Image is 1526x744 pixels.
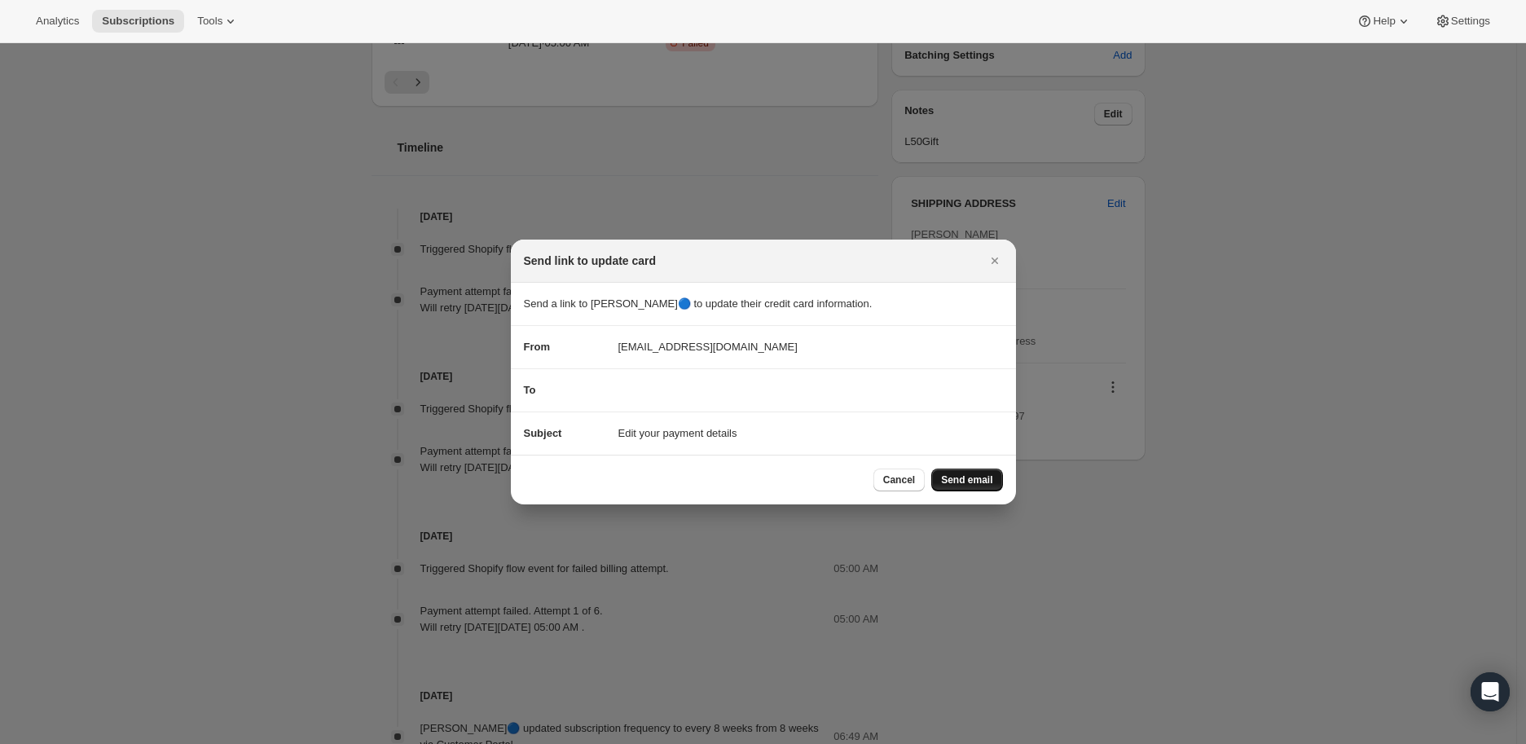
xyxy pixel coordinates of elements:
button: Settings [1425,10,1500,33]
span: Edit your payment details [618,425,737,442]
p: Send a link to [PERSON_NAME]🔵 to update their credit card information. [524,296,1003,312]
div: Open Intercom Messenger [1471,672,1510,711]
span: Subject [524,427,562,439]
span: From [524,341,551,353]
button: Cancel [873,469,925,491]
span: Send email [941,473,992,486]
button: Analytics [26,10,89,33]
h2: Send link to update card [524,253,657,269]
button: Tools [187,10,248,33]
button: Subscriptions [92,10,184,33]
span: Help [1373,15,1395,28]
button: Help [1347,10,1421,33]
span: [EMAIL_ADDRESS][DOMAIN_NAME] [618,339,798,355]
span: Tools [197,15,222,28]
span: Subscriptions [102,15,174,28]
button: Send email [931,469,1002,491]
span: Analytics [36,15,79,28]
span: Cancel [883,473,915,486]
span: Settings [1451,15,1490,28]
button: Close [983,249,1006,272]
span: To [524,384,536,396]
